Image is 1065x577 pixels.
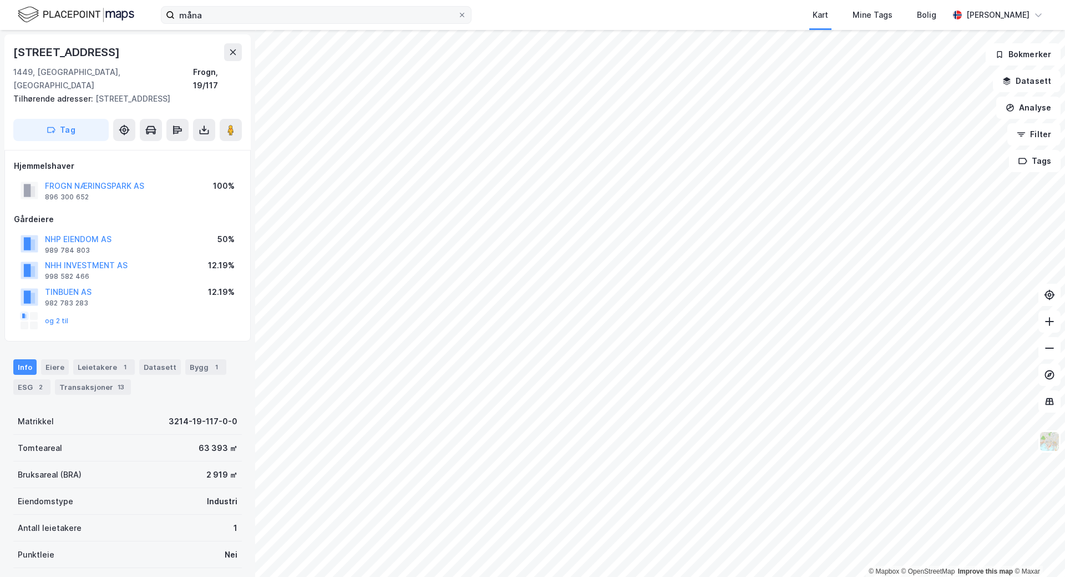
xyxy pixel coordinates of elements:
button: Tag [13,119,109,141]
div: ESG [13,379,50,395]
a: Improve this map [958,568,1013,575]
div: 63 393 ㎡ [199,441,237,455]
button: Bokmerker [986,43,1061,66]
div: Eiere [41,359,69,375]
div: Datasett [139,359,181,375]
div: 982 783 283 [45,299,88,308]
div: Gårdeiere [14,213,241,226]
div: 2 919 ㎡ [206,468,237,481]
div: Bolig [917,8,936,22]
div: Frogn, 19/117 [193,66,242,92]
div: Tomteareal [18,441,62,455]
div: [PERSON_NAME] [966,8,1029,22]
img: logo.f888ab2527a4732fd821a326f86c7f29.svg [18,5,134,24]
div: Bruksareal (BRA) [18,468,82,481]
div: Eiendomstype [18,495,73,508]
div: Punktleie [18,548,54,561]
div: Industri [207,495,237,508]
div: 100% [213,179,235,193]
div: 1 [119,362,130,373]
button: Datasett [993,70,1061,92]
div: 998 582 466 [45,272,89,281]
div: 3214-19-117-0-0 [169,415,237,428]
div: Leietakere [73,359,135,375]
div: Antall leietakere [18,521,82,535]
iframe: Chat Widget [1010,524,1065,577]
div: Kart [813,8,828,22]
div: 896 300 652 [45,193,89,202]
div: Info [13,359,37,375]
input: Søk på adresse, matrikkel, gårdeiere, leietakere eller personer [175,7,458,23]
button: Analyse [996,97,1061,119]
div: 1449, [GEOGRAPHIC_DATA], [GEOGRAPHIC_DATA] [13,66,193,92]
div: 50% [217,233,235,246]
div: Mine Tags [853,8,892,22]
div: [STREET_ADDRESS] [13,43,122,61]
div: 1 [211,362,222,373]
a: Mapbox [869,568,899,575]
div: Nei [225,548,237,561]
button: Tags [1009,150,1061,172]
div: Matrikkel [18,415,54,428]
div: 12.19% [208,259,235,272]
div: Transaksjoner [55,379,131,395]
div: 2 [35,382,46,393]
div: Bygg [185,359,226,375]
div: 1 [234,521,237,535]
div: 13 [115,382,126,393]
div: 12.19% [208,285,235,299]
div: 989 784 803 [45,246,90,255]
a: OpenStreetMap [901,568,955,575]
div: Hjemmelshaver [14,159,241,173]
div: [STREET_ADDRESS] [13,92,233,106]
img: Z [1039,431,1060,452]
span: Tilhørende adresser: [13,94,95,103]
button: Filter [1007,123,1061,145]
